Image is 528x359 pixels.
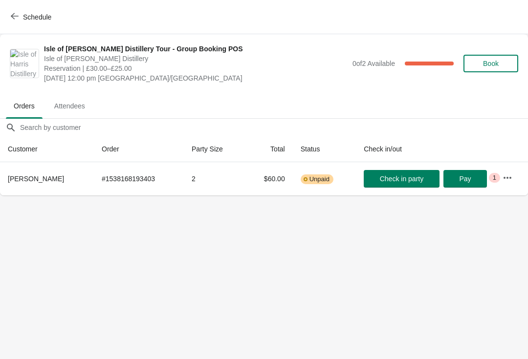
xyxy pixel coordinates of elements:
span: Isle of [PERSON_NAME] Distillery [44,54,348,63]
span: Reservation | £30.00–£25.00 [44,63,348,73]
span: Pay [459,175,471,183]
span: [PERSON_NAME] [8,175,64,183]
td: $60.00 [245,162,293,195]
input: Search by customer [20,119,528,136]
th: Party Size [184,136,245,162]
span: Unpaid [309,175,330,183]
button: Schedule [5,8,59,26]
td: # 1538168193403 [94,162,184,195]
button: Pay [443,170,487,188]
span: Isle of [PERSON_NAME] Distillery Tour - Group Booking POS [44,44,348,54]
th: Total [245,136,293,162]
td: 2 [184,162,245,195]
th: Check in/out [356,136,495,162]
button: Check in party [364,170,440,188]
span: 0 of 2 Available [352,60,395,67]
span: 1 [493,174,496,182]
button: Book [463,55,518,72]
span: [DATE] 12:00 pm [GEOGRAPHIC_DATA]/[GEOGRAPHIC_DATA] [44,73,348,83]
span: Attendees [46,97,93,115]
span: Check in party [380,175,423,183]
span: Book [483,60,499,67]
span: Orders [6,97,43,115]
span: Schedule [23,13,51,21]
th: Status [293,136,356,162]
th: Order [94,136,184,162]
img: Isle of Harris Distillery Tour - Group Booking POS [10,49,39,78]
